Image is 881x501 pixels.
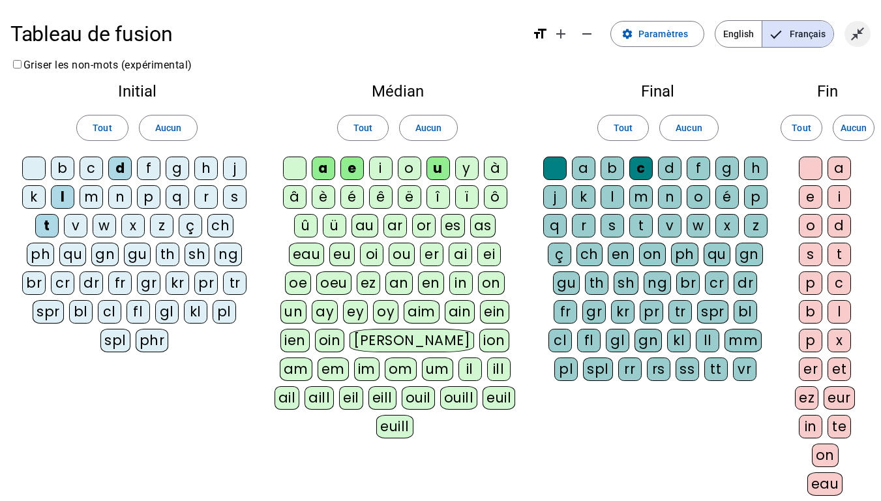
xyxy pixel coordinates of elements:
input: Griser les non-mots (expérimental) [13,60,22,68]
div: sh [185,243,209,266]
div: br [676,271,700,295]
div: p [744,185,768,209]
button: Tout [597,115,649,141]
div: fr [108,271,132,295]
div: dr [80,271,103,295]
div: em [318,357,349,381]
div: qu [704,243,730,266]
div: ê [369,185,393,209]
div: oeu [316,271,351,295]
div: kl [667,329,691,352]
button: Tout [781,115,822,141]
div: il [458,357,482,381]
div: à [484,157,507,180]
mat-button-toggle-group: Language selection [715,20,834,48]
h2: Médian [274,83,520,99]
div: z [150,214,173,237]
div: t [35,214,59,237]
div: w [687,214,710,237]
div: pr [194,271,218,295]
div: eu [329,243,355,266]
div: r [572,214,595,237]
mat-icon: add [553,26,569,42]
div: b [51,157,74,180]
div: d [828,214,851,237]
div: tr [223,271,246,295]
div: è [312,185,335,209]
div: spl [100,329,130,352]
div: i [828,185,851,209]
div: é [340,185,364,209]
div: on [639,243,666,266]
div: fl [127,300,150,324]
div: v [658,214,681,237]
div: ouil [402,386,435,410]
mat-icon: remove [579,26,595,42]
div: b [799,300,822,324]
button: Aucun [833,115,874,141]
div: i [369,157,393,180]
div: ü [323,214,346,237]
div: es [441,214,465,237]
div: fl [577,329,601,352]
div: m [629,185,653,209]
div: gn [91,243,119,266]
div: spr [697,300,728,324]
div: b [601,157,624,180]
div: un [280,300,306,324]
div: tt [704,357,728,381]
div: th [156,243,179,266]
div: aill [305,386,334,410]
div: ng [215,243,242,266]
div: gr [137,271,160,295]
div: spr [33,300,64,324]
div: ein [480,300,509,324]
div: kr [611,300,635,324]
div: ain [445,300,475,324]
div: phr [136,329,169,352]
div: l [51,185,74,209]
div: o [687,185,710,209]
div: ss [676,357,699,381]
div: cr [51,271,74,295]
div: eau [807,472,843,496]
div: dr [734,271,757,295]
div: â [283,185,306,209]
div: î [426,185,450,209]
div: c [80,157,103,180]
div: a [572,157,595,180]
div: gr [582,300,606,324]
div: as [470,214,496,237]
div: p [799,271,822,295]
div: ay [312,300,338,324]
div: spl [583,357,613,381]
div: ph [27,243,54,266]
div: ez [795,386,818,410]
div: n [658,185,681,209]
h2: Initial [21,83,253,99]
div: mm [724,329,762,352]
div: gl [155,300,179,324]
div: fr [554,300,577,324]
span: Tout [93,120,112,136]
div: e [799,185,822,209]
div: vr [733,357,756,381]
div: ey [343,300,368,324]
span: Tout [792,120,811,136]
div: gn [635,329,662,352]
span: English [715,21,762,47]
div: s [223,185,246,209]
div: x [121,214,145,237]
div: in [449,271,473,295]
div: a [312,157,335,180]
div: en [418,271,444,295]
div: f [687,157,710,180]
div: gu [124,243,151,266]
div: ou [389,243,415,266]
div: o [398,157,421,180]
div: oin [315,329,345,352]
div: am [280,357,312,381]
div: rr [618,357,642,381]
div: l [828,300,851,324]
div: h [194,157,218,180]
